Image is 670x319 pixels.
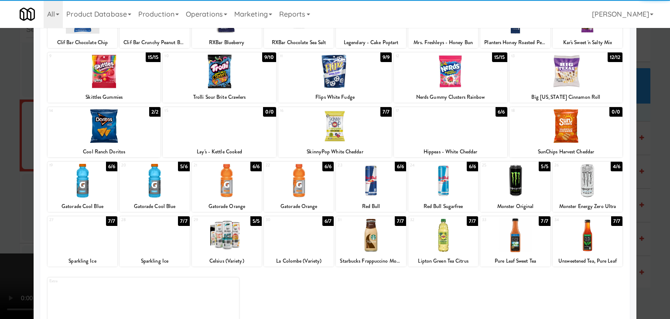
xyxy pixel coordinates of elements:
[146,52,161,62] div: 15/15
[164,107,219,114] div: 15
[509,52,623,103] div: 1312/12Big [US_STATE] Cinnamon Roll
[121,201,188,212] div: Gatorade Cool Blue
[396,52,451,60] div: 12
[49,52,104,60] div: 9
[120,201,189,212] div: Gatorade Cool Blue
[410,216,443,224] div: 32
[48,146,161,157] div: Cool Ranch Doritos
[120,216,189,267] div: 287/7Sparkling Ice
[408,37,478,48] div: Mrs. Freshleys - Honey Bun
[380,107,392,117] div: 7/7
[121,256,188,267] div: Sparkling Ice
[480,201,550,212] div: Monster Original
[192,216,262,267] div: 295/5Celsius (Variety)
[553,216,622,267] div: 347/7Unsweetened Tea, Pure Leaf
[480,37,550,48] div: Planters Honey Roasted Peanuts
[509,92,623,103] div: Big [US_STATE] Cinnamon Roll
[48,162,117,212] div: 196/6Gatorade Cool Blue
[280,92,390,103] div: Flips White Fudge
[553,201,622,212] div: Monster Energy Zero Ultra
[280,52,335,60] div: 11
[265,256,332,267] div: La Colombe (Variety)
[264,256,334,267] div: La Colombe (Variety)
[48,256,117,267] div: Sparkling Ice
[194,162,227,169] div: 21
[278,52,392,103] div: 119/9Flips White Fudge
[410,37,477,48] div: Mrs. Freshleys - Honey Bun
[480,216,550,267] div: 337/7Pure Leaf Sweet Tea
[396,107,451,114] div: 17
[553,162,622,212] div: 264/6Monster Energy Zero Ultra
[192,162,262,212] div: 216/6Gatorade Orange
[337,37,404,48] div: Legendary - Cake Poptart
[192,37,262,48] div: RXBar Blueberry
[554,162,588,169] div: 26
[48,201,117,212] div: Gatorade Cool Blue
[163,146,276,157] div: Lay's - Kettle Cooked
[554,201,621,212] div: Monster Energy Zero Ultra
[163,52,276,103] div: 109/10Trolli Sour Brite Crawlers
[250,162,262,171] div: 6/6
[265,201,332,212] div: Gatorade Orange
[265,37,332,48] div: RXBar Chocolate Sea Salt
[408,256,478,267] div: Lipton Green Tea Citrus
[278,107,392,157] div: 167/7SkinnyPop White Cheddar
[395,92,506,103] div: Nerds Gummy Clusters Rainbow
[338,162,371,169] div: 23
[266,162,299,169] div: 22
[163,92,276,103] div: Trolli Sour Brite Crawlers
[49,37,116,48] div: Clif Bar Chocolate Chip
[49,92,160,103] div: Skittles Gummies
[264,201,334,212] div: Gatorade Orange
[408,162,478,212] div: 246/6Red Bull Sugarfree
[48,92,161,103] div: Skittles Gummies
[336,216,406,267] div: 317/7Starbucks Frappuccino Mocha
[336,201,406,212] div: Red Bull
[192,256,262,267] div: Celsius (Variety)
[511,107,566,114] div: 18
[49,162,82,169] div: 19
[280,146,390,157] div: SkinnyPop White Cheddar
[48,216,117,267] div: 277/7Sparkling Ice
[482,256,549,267] div: Pure Leaf Sweet Tea
[278,92,392,103] div: Flips White Fudge
[178,216,189,226] div: 7/7
[492,52,507,62] div: 15/15
[380,52,392,62] div: 9/9
[539,162,550,171] div: 5/5
[250,216,262,226] div: 5/5
[121,216,154,224] div: 28
[264,37,334,48] div: RXBar Chocolate Sea Salt
[480,162,550,212] div: 255/5Monster Original
[278,146,392,157] div: SkinnyPop White Cheddar
[509,146,623,157] div: SunChips Harvest Cheddar
[280,107,335,114] div: 16
[511,52,566,60] div: 13
[482,37,549,48] div: Planters Honey Roasted Peanuts
[410,201,477,212] div: Red Bull Sugarfree
[509,107,623,157] div: 180/0SunChips Harvest Cheddar
[395,146,506,157] div: Hippeas - White Cheddar
[194,216,227,224] div: 29
[410,162,443,169] div: 24
[480,256,550,267] div: Pure Leaf Sweet Tea
[121,37,188,48] div: Clif Bar Crunchy Peanut Butter
[395,162,406,171] div: 6/6
[49,201,116,212] div: Gatorade Cool Blue
[611,216,622,226] div: 7/7
[394,146,507,157] div: Hippeas - White Cheddar
[164,92,275,103] div: Trolli Sour Brite Crawlers
[49,216,82,224] div: 27
[337,201,404,212] div: Red Bull
[554,256,621,267] div: Unsweetened Tea, Pure Leaf
[553,37,622,48] div: Kar's Sweet 'n Salty Mix
[609,107,622,117] div: 0/0
[337,256,404,267] div: Starbucks Frappuccino Mocha
[608,52,623,62] div: 12/12
[178,162,189,171] div: 5/6
[48,37,117,48] div: Clif Bar Chocolate Chip
[467,216,478,226] div: 7/7
[149,107,161,117] div: 2/2
[48,52,161,103] div: 915/15Skittles Gummies
[554,37,621,48] div: Kar's Sweet 'n Salty Mix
